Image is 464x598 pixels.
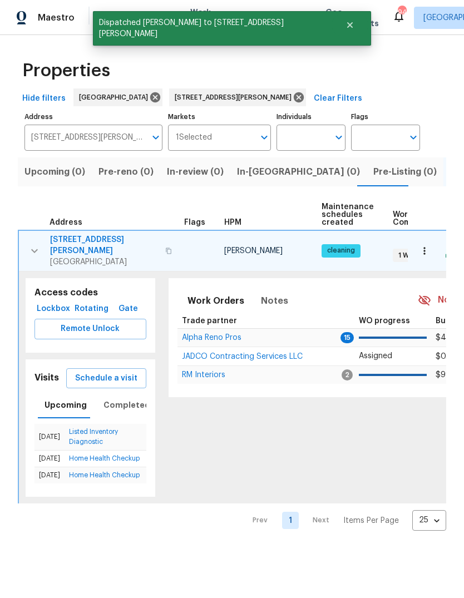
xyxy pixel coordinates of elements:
[34,299,72,319] button: Lockbox
[256,130,272,145] button: Open
[436,353,458,360] span: $0.00
[237,164,360,180] span: In-[GEOGRAPHIC_DATA] (0)
[393,211,463,226] span: Work Order Completion
[373,164,437,180] span: Pre-Listing (0)
[34,287,146,299] h5: Access codes
[115,302,142,316] span: Gate
[340,332,354,343] span: 15
[343,515,399,526] p: Items Per Page
[331,130,347,145] button: Open
[50,234,159,256] span: [STREET_ADDRESS][PERSON_NAME]
[325,7,379,29] span: Geo Assignments
[18,88,70,109] button: Hide filters
[69,472,140,478] a: Home Health Checkup
[342,369,353,380] span: 2
[351,113,420,120] label: Flags
[168,113,272,120] label: Markets
[242,510,446,531] nav: Pagination Navigation
[98,164,154,180] span: Pre-reno (0)
[72,299,111,319] button: Rotating
[394,251,419,260] span: 1 WIP
[50,256,159,268] span: [GEOGRAPHIC_DATA]
[148,130,164,145] button: Open
[436,317,464,325] span: Budget
[39,302,68,316] span: Lockbox
[34,372,59,384] h5: Visits
[45,398,87,412] span: Upcoming
[77,302,106,316] span: Rotating
[34,467,65,483] td: [DATE]
[309,88,367,109] button: Clear Filters
[282,512,299,529] a: Goto page 1
[50,219,82,226] span: Address
[190,7,219,29] span: Work Orders
[359,350,427,362] p: Assigned
[38,12,75,23] span: Maestro
[332,14,368,36] button: Close
[75,372,137,386] span: Schedule a visit
[69,455,140,462] a: Home Health Checkup
[22,92,66,106] span: Hide filters
[103,398,150,412] span: Completed
[314,92,362,106] span: Clear Filters
[69,428,118,444] a: Listed Inventory Diagnostic
[24,113,162,120] label: Address
[277,113,345,120] label: Individuals
[93,11,332,46] span: Dispatched [PERSON_NAME] to [STREET_ADDRESS][PERSON_NAME]
[412,506,446,535] div: 25
[43,322,137,336] span: Remote Unlock
[322,203,374,226] span: Maintenance schedules created
[34,424,65,450] td: [DATE]
[34,450,65,467] td: [DATE]
[176,133,212,142] span: 1 Selected
[167,164,224,180] span: In-review (0)
[323,246,359,255] span: cleaning
[175,92,296,103] span: [STREET_ADDRESS][PERSON_NAME]
[79,92,152,103] span: [GEOGRAPHIC_DATA]
[398,7,406,18] div: 94
[66,368,146,389] button: Schedule a visit
[73,88,162,106] div: [GEOGRAPHIC_DATA]
[111,299,146,319] button: Gate
[169,88,306,106] div: [STREET_ADDRESS][PERSON_NAME]
[359,317,410,325] span: WO progress
[24,164,85,180] span: Upcoming (0)
[34,319,146,339] button: Remote Unlock
[22,65,110,76] span: Properties
[406,130,421,145] button: Open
